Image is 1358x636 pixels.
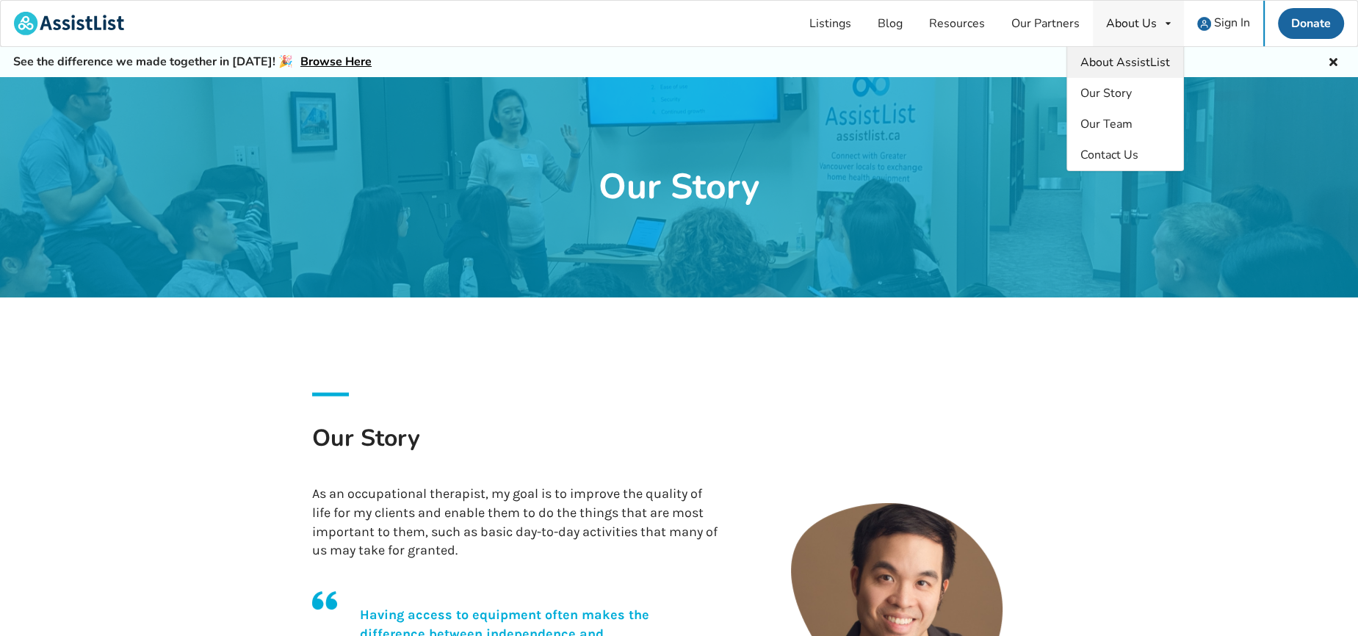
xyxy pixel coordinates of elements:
h1: Our Story [599,165,759,210]
span: Our Story [1080,85,1132,101]
img: comma [312,591,337,610]
a: Donate [1278,8,1344,39]
img: assistlist-logo [14,12,124,35]
span: Contact Us [1080,147,1138,163]
span: Our Team [1080,116,1133,132]
h5: See the difference we made together in [DATE]! 🎉 [13,54,372,70]
a: Our Partners [998,1,1093,46]
div: About Us [1106,18,1157,29]
span: About AssistList [1080,54,1170,71]
p: As an occupational therapist, my goal is to improve the quality of life for my clients and enable... [312,485,718,560]
a: Listings [796,1,864,46]
a: Browse Here [300,54,372,70]
a: user icon Sign In [1184,1,1263,46]
span: Sign In [1214,15,1250,31]
a: Resources [916,1,998,46]
a: Blog [864,1,916,46]
h1: Our Story [312,422,718,473]
img: user icon [1197,17,1211,31]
